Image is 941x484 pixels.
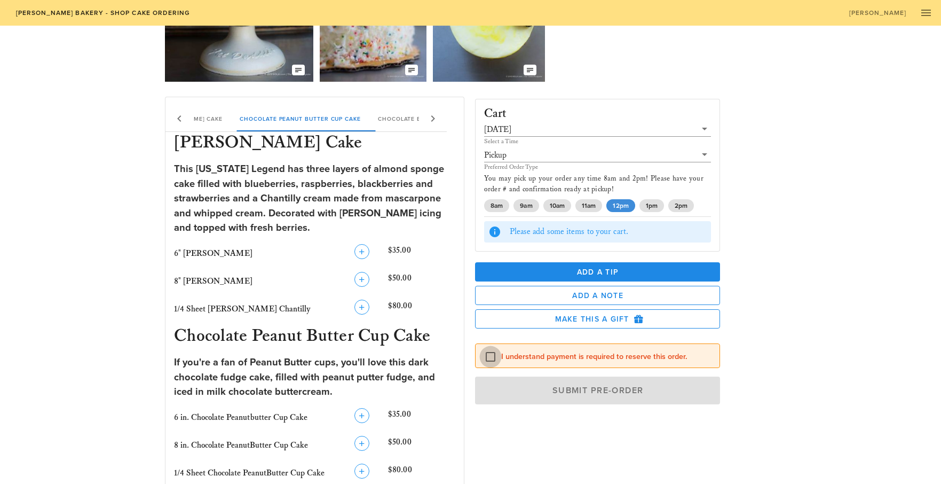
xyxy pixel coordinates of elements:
div: [DATE] [484,125,511,135]
h3: [PERSON_NAME] Cake [172,132,457,155]
span: 11am [582,199,596,212]
span: Add a Tip [484,268,712,277]
div: Pickup [484,148,711,162]
span: 2pm [675,199,687,212]
span: Add a Note [484,291,711,300]
div: Please add some items to your cart. [510,226,707,238]
div: Preferred Order Type [484,164,711,170]
label: I understand payment is required to reserve this order. [501,352,711,362]
span: 12pm [613,199,628,212]
h3: Cart [484,108,507,120]
span: 1pm [645,199,657,212]
span: 6 in. Chocolate Peanutbutter Cup Cake [174,412,307,423]
span: [PERSON_NAME] Bakery - Shop Cake Ordering [15,9,190,17]
div: $35.00 [386,406,457,430]
div: Pickup [484,151,507,160]
button: Add a Tip [475,262,721,282]
span: 8 in. Chocolate PeanutButter Cup Cake [174,440,308,450]
h3: Chocolate Peanut Butter Cup Cake [172,325,457,349]
span: 1/4 Sheet [PERSON_NAME] Chantilly [174,304,311,314]
p: You may pick up your order any time 8am and 2pm! Please have your order # and confirmation ready ... [484,174,711,195]
div: $50.00 [386,434,457,457]
div: $80.00 [386,298,457,321]
div: Chocolate Peanut Butter Cup Cake [231,106,369,131]
div: Select a Time [484,138,711,145]
button: Add a Note [475,286,721,305]
div: $50.00 [386,270,457,293]
div: $35.00 [386,242,457,266]
span: [PERSON_NAME] [849,9,907,17]
span: 8am [491,199,503,212]
div: Chocolate Butter Pecan Cake [369,106,489,131]
span: 6" [PERSON_NAME] [174,248,252,259]
div: [DATE] [484,122,711,136]
div: This [US_STATE] Legend has three layers of almond sponge cake filled with blueberries, raspberrie... [174,162,455,236]
div: If you're a fan of Peanut Butter cups, you'll love this dark chocolate fudge cake, filled with pe... [174,355,455,400]
span: Submit Pre-Order [487,385,708,396]
a: [PERSON_NAME] [842,5,913,20]
span: 8" [PERSON_NAME] [174,276,252,286]
span: 9am [520,199,532,212]
span: 10am [549,199,564,212]
span: 1/4 Sheet Chocolate PeanutButter Cup Cake [174,468,325,478]
button: Make this a Gift [475,309,721,329]
button: Submit Pre-Order [475,377,721,404]
a: [PERSON_NAME] Bakery - Shop Cake Ordering [9,5,197,20]
span: Make this a Gift [484,314,711,324]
